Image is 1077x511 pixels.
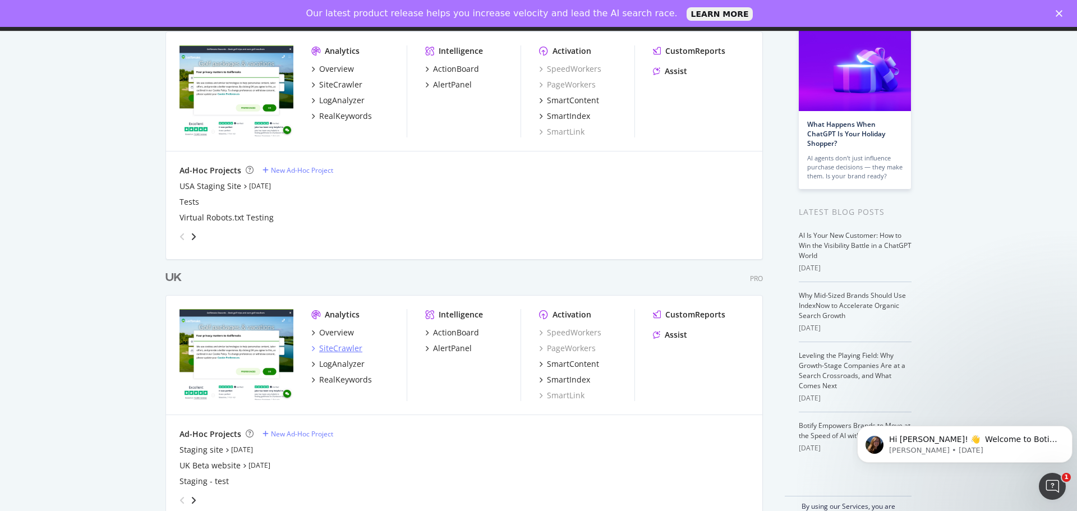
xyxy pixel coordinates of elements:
[799,323,912,333] div: [DATE]
[553,309,591,320] div: Activation
[439,309,483,320] div: Intelligence
[539,327,601,338] a: SpeedWorkers
[179,476,229,487] a: Staging - test
[319,374,372,385] div: RealKeywords
[539,374,590,385] a: SmartIndex
[249,181,271,191] a: [DATE]
[433,63,479,75] div: ActionBoard
[179,460,241,471] a: UK Beta website
[175,228,190,246] div: angle-left
[311,79,362,90] a: SiteCrawler
[1056,10,1067,17] div: Close
[271,165,333,175] div: New Ad-Hoc Project
[539,126,584,137] a: SmartLink
[311,111,372,122] a: RealKeywords
[311,95,365,106] a: LogAnalyzer
[319,95,365,106] div: LogAnalyzer
[687,7,753,21] a: LEARN MORE
[807,119,885,148] a: What Happens When ChatGPT Is Your Holiday Shopper?
[1062,473,1071,482] span: 1
[271,429,333,439] div: New Ad-Hoc Project
[539,343,596,354] a: PageWorkers
[547,374,590,385] div: SmartIndex
[319,343,362,354] div: SiteCrawler
[665,66,687,77] div: Assist
[799,443,912,453] div: [DATE]
[547,111,590,122] div: SmartIndex
[539,63,601,75] a: SpeedWorkers
[325,45,360,57] div: Analytics
[553,45,591,57] div: Activation
[799,263,912,273] div: [DATE]
[439,45,483,57] div: Intelligence
[433,79,472,90] div: AlertPanel
[799,393,912,403] div: [DATE]
[319,79,362,90] div: SiteCrawler
[539,358,599,370] a: SmartContent
[653,329,687,340] a: Assist
[179,196,199,208] div: Tests
[750,274,763,283] div: Pro
[425,63,479,75] a: ActionBoard
[311,327,354,338] a: Overview
[547,95,599,106] div: SmartContent
[807,154,903,181] div: AI agents don’t just influence purchase decisions — they make them. Is your brand ready?
[425,343,472,354] a: AlertPanel
[547,358,599,370] div: SmartContent
[665,309,725,320] div: CustomReports
[311,343,362,354] a: SiteCrawler
[179,309,293,400] img: www.golfbreaks.com/en-gb/
[799,22,911,111] img: What Happens When ChatGPT Is Your Holiday Shopper?
[179,45,293,136] img: www.golfbreaks.com/en-us/
[319,63,354,75] div: Overview
[539,390,584,401] a: SmartLink
[799,231,912,260] a: AI Is Your New Customer: How to Win the Visibility Battle in a ChatGPT World
[179,429,241,440] div: Ad-Hoc Projects
[665,45,725,57] div: CustomReports
[248,461,270,470] a: [DATE]
[179,165,241,176] div: Ad-Hoc Projects
[311,358,365,370] a: LogAnalyzer
[319,327,354,338] div: Overview
[799,206,912,218] div: Latest Blog Posts
[653,66,687,77] a: Assist
[665,329,687,340] div: Assist
[853,402,1077,481] iframe: Intercom notifications message
[175,491,190,509] div: angle-left
[306,8,678,19] div: Our latest product release helps you increase velocity and lead the AI search race.
[263,165,333,175] a: New Ad-Hoc Project
[539,111,590,122] a: SmartIndex
[165,270,186,286] a: UK
[325,309,360,320] div: Analytics
[319,111,372,122] div: RealKeywords
[179,444,223,455] a: Staging site
[539,95,599,106] a: SmartContent
[799,351,905,390] a: Leveling the Playing Field: Why Growth-Stage Companies Are at a Search Crossroads, and What Comes...
[799,421,910,440] a: Botify Empowers Brands to Move at the Speed of AI with 6 New Updates
[433,327,479,338] div: ActionBoard
[179,181,241,192] a: USA Staging Site
[425,79,472,90] a: AlertPanel
[179,212,274,223] a: Virtual Robots.txt Testing
[190,495,197,506] div: angle-right
[165,270,182,286] div: UK
[231,445,253,454] a: [DATE]
[539,79,596,90] a: PageWorkers
[311,374,372,385] a: RealKeywords
[653,309,725,320] a: CustomReports
[799,291,906,320] a: Why Mid-Sized Brands Should Use IndexNow to Accelerate Organic Search Growth
[319,358,365,370] div: LogAnalyzer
